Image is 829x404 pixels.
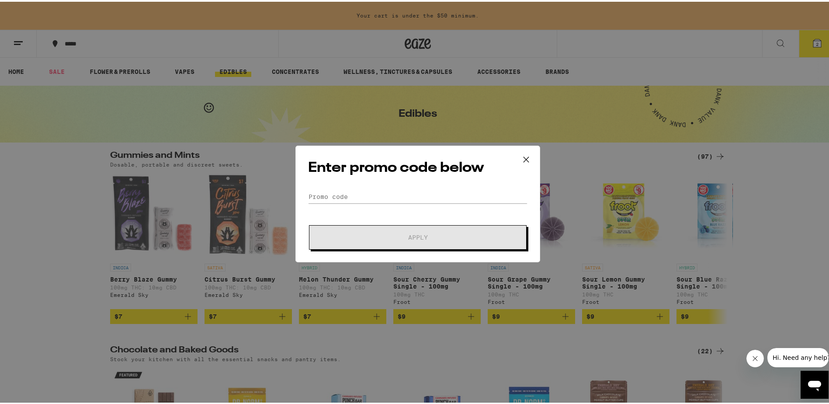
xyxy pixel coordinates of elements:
button: Apply [309,223,527,248]
span: Apply [408,233,428,239]
iframe: Message from company [767,346,829,366]
iframe: Close message [746,348,764,366]
iframe: Button to launch messaging window [801,369,829,397]
span: Hi. Need any help? [5,6,63,13]
h2: Enter promo code below [308,157,527,176]
input: Promo code [308,188,527,202]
